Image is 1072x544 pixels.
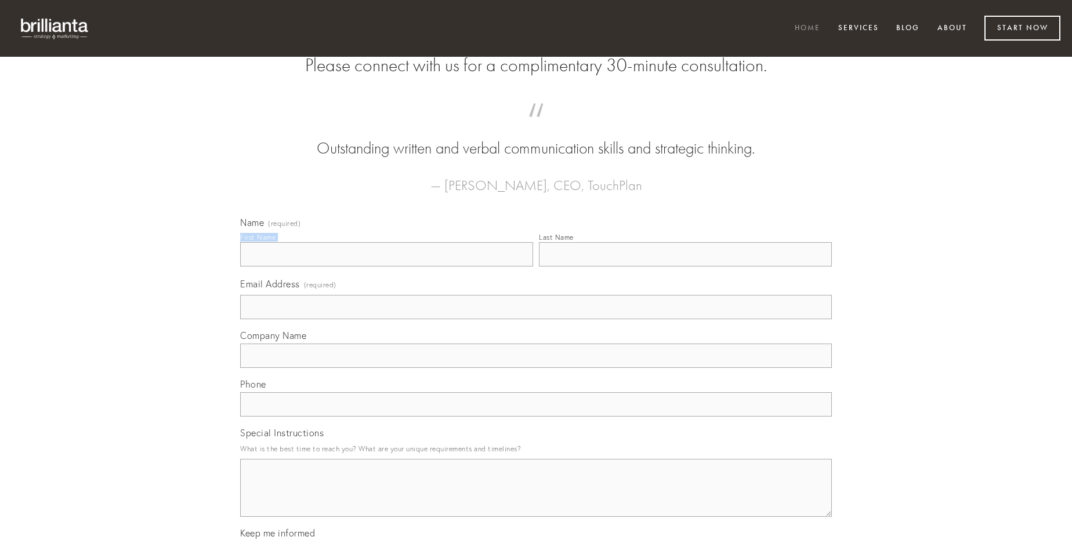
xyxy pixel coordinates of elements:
[240,278,300,290] span: Email Address
[787,19,828,38] a: Home
[12,12,99,45] img: brillianta - research, strategy, marketing
[984,16,1060,41] a: Start Now
[889,19,927,38] a: Blog
[259,160,813,197] figcaption: — [PERSON_NAME], CEO, TouchPlan
[268,220,300,227] span: (required)
[304,277,336,293] span: (required)
[240,233,276,242] div: First Name
[259,115,813,137] span: “
[259,115,813,160] blockquote: Outstanding written and verbal communication skills and strategic thinking.
[539,233,574,242] div: Last Name
[240,217,264,228] span: Name
[831,19,886,38] a: Services
[240,527,315,539] span: Keep me informed
[240,54,832,76] h2: Please connect with us for a complimentary 30-minute consultation.
[240,378,266,390] span: Phone
[930,19,975,38] a: About
[240,441,832,457] p: What is the best time to reach you? What are your unique requirements and timelines?
[240,330,306,341] span: Company Name
[240,427,324,439] span: Special Instructions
